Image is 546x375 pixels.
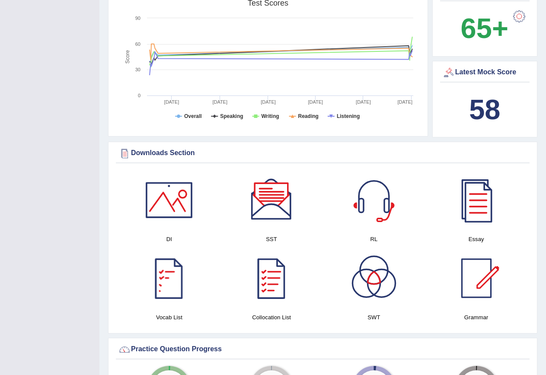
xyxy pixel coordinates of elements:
h4: Essay [429,235,523,244]
tspan: Writing [261,113,279,119]
text: 0 [138,93,140,98]
tspan: Reading [298,113,319,119]
h4: SWT [327,313,421,322]
b: 65+ [461,13,508,44]
h4: Grammar [429,313,523,322]
h4: SST [225,235,319,244]
tspan: [DATE] [164,99,179,105]
tspan: [DATE] [261,99,276,105]
h4: RL [327,235,421,244]
text: 60 [135,41,140,47]
tspan: [DATE] [308,99,323,105]
tspan: Score [125,50,131,64]
h4: Collocation List [225,313,319,322]
tspan: [DATE] [398,99,413,105]
text: 30 [135,67,140,72]
div: Latest Mock Score [442,66,527,79]
tspan: [DATE] [356,99,371,105]
tspan: Speaking [220,113,243,119]
div: Downloads Section [118,147,527,160]
tspan: [DATE] [212,99,227,105]
text: 90 [135,16,140,21]
h4: Vocab List [122,313,216,322]
tspan: Overall [184,113,202,119]
h4: DI [122,235,216,244]
div: Practice Question Progress [118,343,527,356]
tspan: Listening [337,113,360,119]
b: 58 [469,94,500,125]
